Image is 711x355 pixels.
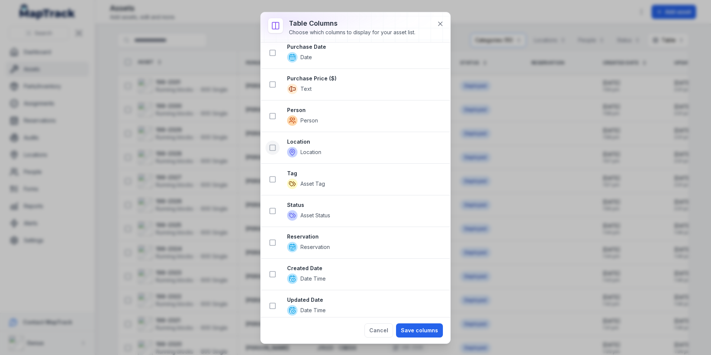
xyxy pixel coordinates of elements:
span: Date Time [300,307,326,314]
span: Date Time [300,275,326,282]
strong: Reservation [287,233,444,240]
span: Asset Status [300,212,330,219]
strong: Person [287,106,444,114]
div: Choose which columns to display for your asset list. [289,29,415,36]
h3: Table columns [289,18,415,29]
strong: Purchase Price ($) [287,75,444,82]
span: Location [300,148,321,156]
strong: Purchase Date [287,43,444,51]
button: Save columns [396,323,443,338]
button: Cancel [364,323,393,338]
span: Reservation [300,243,330,251]
span: Date [300,54,312,61]
strong: Status [287,201,444,209]
strong: Tag [287,170,444,177]
strong: Location [287,138,444,145]
span: Person [300,117,318,124]
span: Text [300,85,312,93]
span: Asset Tag [300,180,325,188]
strong: Created Date [287,265,444,272]
strong: Updated Date [287,296,444,304]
